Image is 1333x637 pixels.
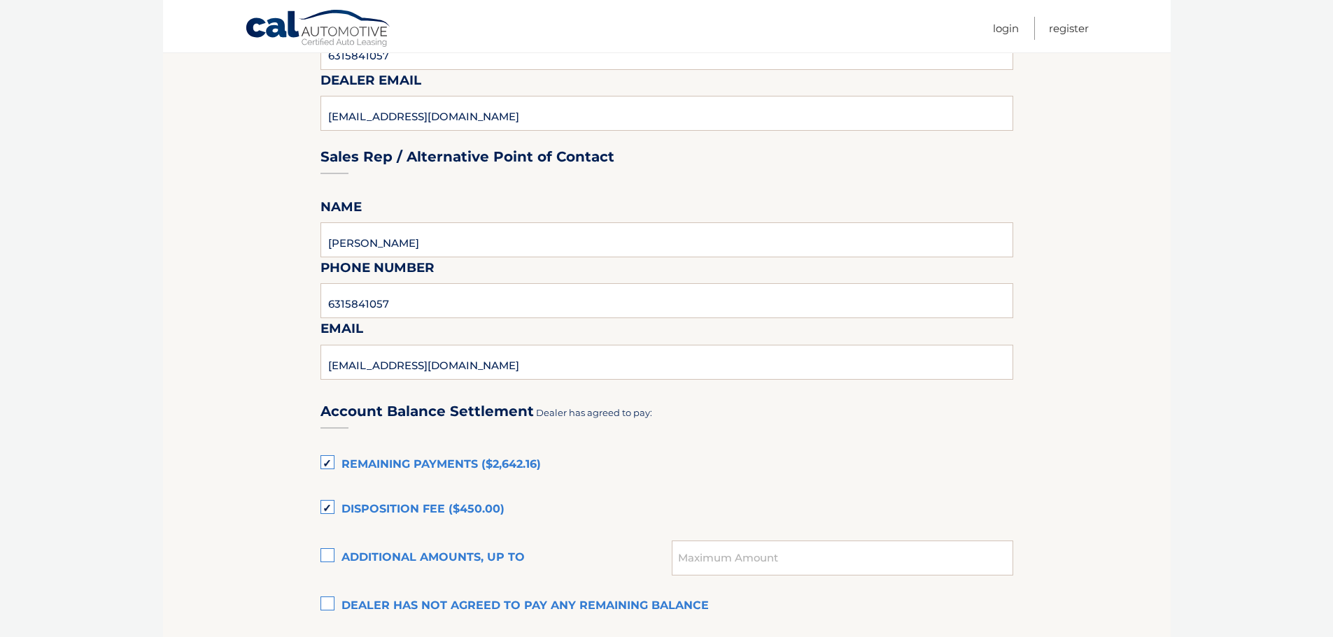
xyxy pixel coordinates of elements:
[320,451,1013,479] label: Remaining Payments ($2,642.16)
[536,407,652,418] span: Dealer has agreed to pay:
[245,9,392,50] a: Cal Automotive
[320,318,363,344] label: Email
[320,148,614,166] h3: Sales Rep / Alternative Point of Contact
[1049,17,1089,40] a: Register
[320,196,362,222] label: Name
[672,541,1013,575] input: Maximum Amount
[320,257,435,283] label: Phone Number
[320,403,534,420] h3: Account Balance Settlement
[320,592,1013,620] label: Dealer has not agreed to pay any remaining balance
[320,496,1013,524] label: Disposition Fee ($450.00)
[320,70,421,96] label: Dealer Email
[993,17,1019,40] a: Login
[320,544,672,572] label: Additional amounts, up to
